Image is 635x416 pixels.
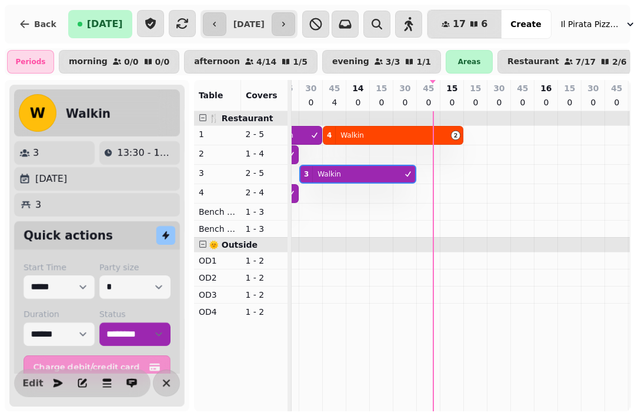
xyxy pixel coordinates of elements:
[386,58,400,66] p: 3 / 3
[117,146,175,160] p: 13:30 - 14:45
[306,96,316,108] p: 0
[245,306,283,318] p: 1 - 2
[199,289,236,301] p: OD3
[209,114,273,123] span: 🍴 Restaurant
[245,128,283,140] p: 2 - 5
[446,50,493,74] div: Areas
[330,96,339,108] p: 4
[199,167,236,179] p: 3
[317,169,341,179] p: Walkin
[59,50,179,74] button: morning0/00/0
[24,227,113,244] h2: Quick actions
[199,128,236,140] p: 1
[376,82,387,94] p: 15
[470,82,481,94] p: 15
[352,82,363,94] p: 14
[612,96,621,108] p: 0
[194,57,240,66] p: afternoon
[329,82,340,94] p: 45
[245,206,283,218] p: 1 - 3
[400,96,410,108] p: 0
[245,148,283,159] p: 1 - 4
[87,19,123,29] span: [DATE]
[446,82,457,94] p: 15
[612,58,627,66] p: 2 / 6
[587,82,599,94] p: 30
[481,19,487,29] span: 6
[199,206,236,218] p: Bench Left
[21,371,45,395] button: Edit
[245,223,283,235] p: 1 - 3
[517,82,528,94] p: 45
[7,50,54,74] div: Periods
[24,261,95,273] label: Start Time
[34,363,146,371] span: Charge debit/credit card
[561,18,620,30] span: Il Pirata Pizzata
[589,96,598,108] p: 0
[340,131,364,140] p: Walkin
[33,146,39,160] p: 3
[493,82,504,94] p: 30
[427,10,502,38] button: 176
[209,240,258,249] span: 🌞 Outside
[24,355,171,379] button: Charge debit/credit card
[507,57,559,66] p: Restaurant
[327,131,332,140] div: 4
[399,82,410,94] p: 30
[353,96,363,108] p: 0
[322,50,441,74] button: evening3/31/1
[245,289,283,301] p: 1 - 2
[66,105,111,122] h2: Walkin
[199,272,236,284] p: OD2
[305,82,316,94] p: 30
[494,96,504,108] p: 0
[245,272,283,284] p: 1 - 2
[471,96,480,108] p: 0
[611,82,622,94] p: 45
[99,308,171,320] label: Status
[199,187,236,198] p: 4
[246,91,278,100] span: Covers
[34,20,56,28] span: Back
[9,10,66,38] button: Back
[245,187,283,198] p: 2 - 4
[199,223,236,235] p: Bench Right
[124,58,139,66] p: 0 / 0
[26,378,40,388] span: Edit
[245,167,283,179] p: 2 - 5
[199,255,236,267] p: OD1
[416,58,431,66] p: 1 / 1
[453,19,466,29] span: 17
[510,20,541,28] span: Create
[68,10,132,38] button: [DATE]
[24,308,95,320] label: Duration
[501,10,550,38] button: Create
[564,82,575,94] p: 15
[304,169,309,179] div: 3
[542,96,551,108] p: 0
[576,58,596,66] p: 7 / 17
[540,82,552,94] p: 16
[423,82,434,94] p: 45
[184,50,317,74] button: afternoon4/141/5
[35,198,41,212] p: 3
[245,255,283,267] p: 1 - 2
[256,58,276,66] p: 4 / 14
[293,58,308,66] p: 1 / 5
[69,57,108,66] p: morning
[35,172,67,186] p: [DATE]
[199,91,223,100] span: Table
[30,106,45,120] span: W
[565,96,574,108] p: 0
[518,96,527,108] p: 0
[332,57,369,66] p: evening
[424,96,433,108] p: 0
[155,58,170,66] p: 0 / 0
[199,306,236,318] p: OD4
[447,96,457,108] p: 0
[377,96,386,108] p: 0
[99,261,171,273] label: Party size
[199,148,236,159] p: 2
